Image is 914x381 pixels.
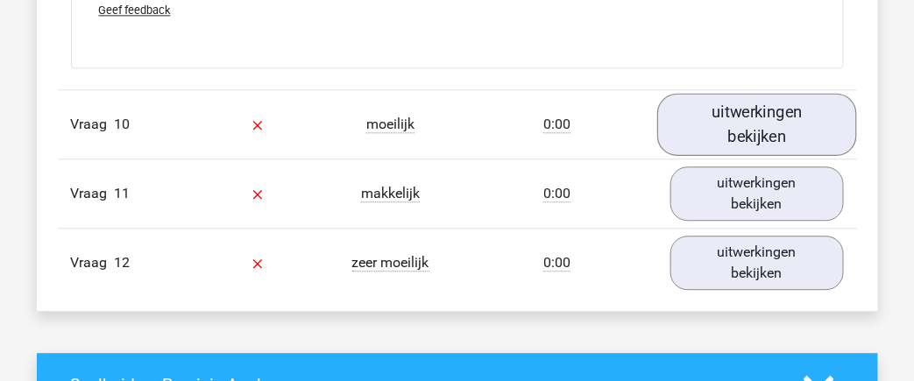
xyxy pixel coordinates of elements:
[543,254,570,272] span: 0:00
[670,166,844,221] a: uitwerkingen bekijken
[71,183,115,204] span: Vraag
[352,254,429,272] span: zeer moeilijk
[366,116,414,133] span: moeilijk
[115,116,131,132] span: 10
[115,185,131,201] span: 11
[99,4,171,17] span: Geef feedback
[543,116,570,133] span: 0:00
[670,236,844,290] a: uitwerkingen bekijken
[71,114,115,135] span: Vraag
[115,254,131,271] span: 12
[361,185,420,202] span: makkelijk
[71,252,115,273] span: Vraag
[543,185,570,202] span: 0:00
[657,94,857,156] a: uitwerkingen bekijken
